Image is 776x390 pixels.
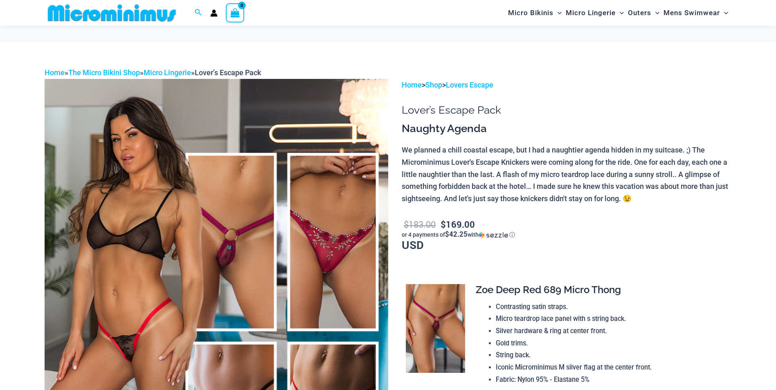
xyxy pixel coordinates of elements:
[553,2,562,23] span: Menu Toggle
[496,301,725,313] li: Contrasting satin straps.
[496,313,725,325] li: Micro teardrop lace panel with s string back.
[195,8,202,18] a: Search icon link
[651,2,659,23] span: Menu Toggle
[626,2,661,23] a: OutersMenu ToggleMenu Toggle
[496,337,725,350] li: Gold trims.
[406,284,465,373] img: Zoe Deep Red 689 Micro Thong
[564,2,626,23] a: Micro LingerieMenu ToggleMenu Toggle
[441,218,446,230] span: $
[616,2,624,23] span: Menu Toggle
[45,68,261,77] span: » » »
[446,81,493,89] a: Lovers Escape
[226,3,245,22] a: View Shopping Cart, empty
[506,2,564,23] a: Micro BikinisMenu ToggleMenu Toggle
[496,349,725,361] li: String back.
[661,2,730,23] a: Mens SwimwearMenu ToggleMenu Toggle
[566,2,616,23] span: Micro Lingerie
[402,144,731,205] p: We planned a chill coastal escape, but I had a naughtier agenda hidden in my suitcase. ;) The Mic...
[664,2,720,23] span: Mens Swimwear
[402,217,731,251] p: USD
[210,9,218,17] a: Account icon link
[45,4,179,22] img: MM SHOP LOGO FLAT
[445,229,468,239] span: $42.25
[402,231,731,239] div: or 4 payments of with
[496,361,725,374] li: Iconic Microminimus M silver flag at the center front.
[402,79,731,91] p: > >
[476,284,621,296] span: Zoe Deep Red 689 Micro Thong
[402,122,731,136] h3: Naughty Agenda
[404,218,436,230] bdi: 183.00
[402,104,731,117] h1: Lover’s Escape Pack
[144,68,191,77] a: Micro Lingerie
[628,2,651,23] span: Outers
[402,81,422,89] a: Home
[404,218,409,230] span: $
[441,218,475,230] bdi: 169.00
[479,231,508,239] img: Sezzle
[496,374,725,386] li: Fabric: Nylon 95% - Elastane 5%
[505,1,732,25] nav: Site Navigation
[720,2,728,23] span: Menu Toggle
[45,68,65,77] a: Home
[496,325,725,337] li: Silver hardware & ring at center front.
[68,68,140,77] a: The Micro Bikini Shop
[402,231,731,239] div: or 4 payments of$42.25withSezzle Click to learn more about Sezzle
[508,2,553,23] span: Micro Bikinis
[195,68,261,77] span: Lover’s Escape Pack
[425,81,442,89] a: Shop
